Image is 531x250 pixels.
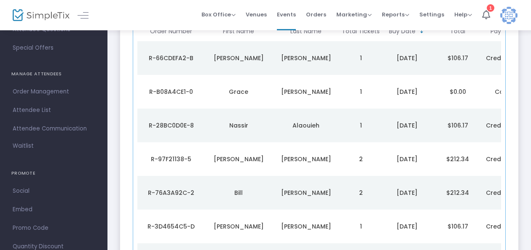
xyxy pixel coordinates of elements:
td: 1 [340,109,382,142]
span: Promo Code [13,223,95,234]
td: $106.17 [432,109,483,142]
span: Marketing [336,11,372,19]
td: 1 [340,210,382,243]
div: 8/12/2025 [384,88,430,96]
span: Order Number [150,28,192,35]
span: Special Offers [13,43,95,53]
span: Payment [491,28,518,35]
td: 1 [340,75,382,109]
span: Buy Date [389,28,416,35]
h4: MANAGE ATTENDEES [11,66,96,82]
span: Credit Card [486,155,522,163]
span: Last Name [290,28,322,35]
td: $212.34 [432,142,483,176]
div: Tran [274,54,338,62]
span: Orders [306,4,326,25]
td: $0.00 [432,75,483,109]
div: Murphy [274,88,338,96]
span: Attendee List [13,105,95,116]
span: Credit Card [486,189,522,197]
span: Comp [495,88,514,96]
span: Credit Card [486,54,522,62]
div: R-B08A4CE1-0 [139,88,203,96]
span: Settings [419,4,444,25]
span: Credit Card [486,121,522,130]
div: Michael [207,222,270,231]
td: $212.34 [432,176,483,210]
div: R-97F21138-5 [139,155,203,163]
span: Embed [13,204,95,215]
div: 8/12/2025 [384,155,430,163]
span: Events [277,4,296,25]
th: Total Tickets [340,21,382,41]
span: Total [450,28,465,35]
span: Sortable [418,28,425,35]
div: 8/12/2025 [384,189,430,197]
div: Nassir [207,121,270,130]
td: $106.17 [432,210,483,243]
div: R-3D4654C5-D [139,222,203,231]
div: 1 [487,4,494,12]
span: Box Office [201,11,236,19]
div: Bill [207,189,270,197]
div: 8/11/2025 [384,222,430,231]
div: Alaouieh [274,121,338,130]
div: R-28BC0D0E-8 [139,121,203,130]
span: Attendee Communication [13,123,95,134]
span: Credit Card [486,222,522,231]
span: Social [13,186,95,197]
span: Order Management [13,86,95,97]
div: 8/12/2025 [384,54,430,62]
div: R-76A3A92C-2 [139,189,203,197]
div: Grace [207,88,270,96]
td: 1 [340,41,382,75]
div: Hoskins [274,155,338,163]
div: R-66CDEFA2-B [139,54,203,62]
div: Albert [207,155,270,163]
span: First Name [223,28,254,35]
div: Ristov [274,189,338,197]
td: $106.17 [432,41,483,75]
div: 8/12/2025 [384,121,430,130]
span: Help [454,11,472,19]
h4: PROMOTE [11,165,96,182]
div: Woodhouse [274,222,338,231]
span: Reports [382,11,409,19]
div: Tony [207,54,270,62]
span: Venues [246,4,267,25]
td: 2 [340,142,382,176]
td: 2 [340,176,382,210]
span: Waitlist [13,142,34,150]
